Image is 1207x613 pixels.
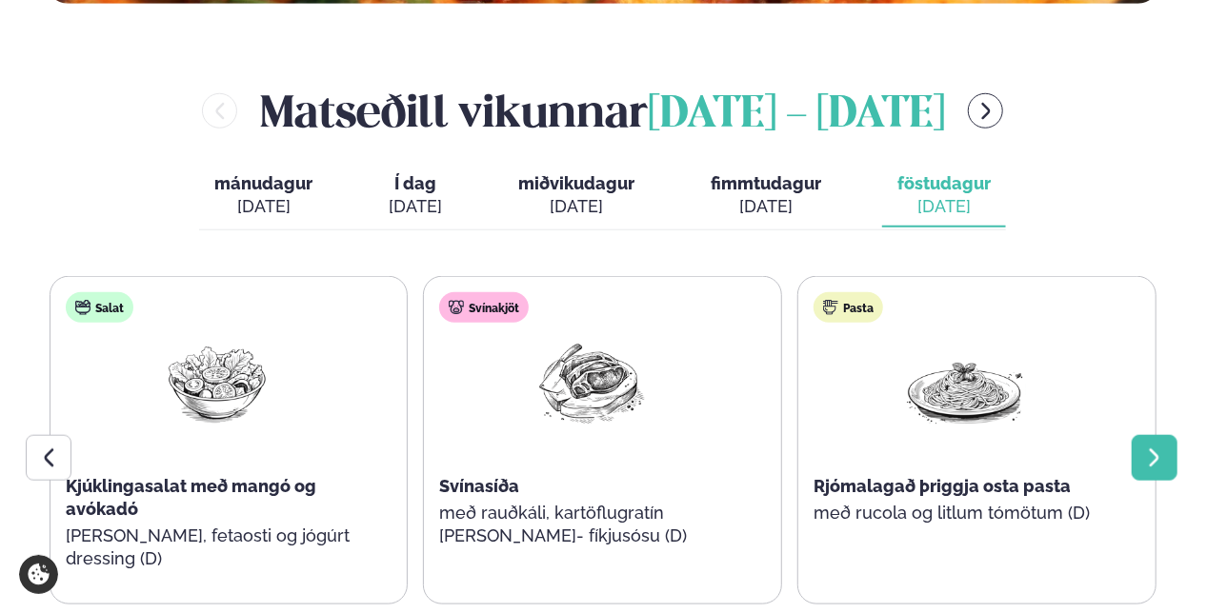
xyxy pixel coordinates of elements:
img: Pork-Meat.png [530,338,652,426]
span: föstudagur [897,173,991,193]
span: Kjúklingasalat með mangó og avókadó [66,476,316,519]
span: fimmtudagur [711,173,821,193]
div: [DATE] [897,195,991,218]
div: [DATE] [518,195,634,218]
div: Salat [66,292,133,323]
button: menu-btn-right [968,93,1003,129]
img: Spagetti.png [904,338,1026,426]
div: Pasta [814,292,883,323]
h2: Matseðill vikunnar [260,80,945,142]
a: Cookie settings [19,555,58,594]
div: [DATE] [711,195,821,218]
div: [DATE] [389,195,442,218]
div: Svínakjöt [439,292,529,323]
div: [DATE] [214,195,312,218]
button: menu-btn-left [202,93,237,129]
span: mánudagur [214,173,312,193]
p: með rucola og litlum tómötum (D) [814,502,1116,524]
img: pasta.svg [823,300,838,315]
img: Salad.png [156,338,278,426]
p: [PERSON_NAME], fetaosti og jógúrt dressing (D) [66,524,369,570]
button: föstudagur [DATE] [882,165,1006,227]
span: Rjómalagað þriggja osta pasta [814,476,1071,496]
span: Í dag [389,172,442,195]
button: Í dag [DATE] [373,165,457,227]
button: fimmtudagur [DATE] [695,165,836,227]
span: Svínasíða [439,476,519,496]
span: [DATE] - [DATE] [648,94,945,136]
button: mánudagur [DATE] [199,165,328,227]
span: miðvikudagur [518,173,634,193]
img: pork.svg [449,300,464,315]
p: með rauðkáli, kartöflugratín [PERSON_NAME]- fíkjusósu (D) [439,502,742,547]
button: miðvikudagur [DATE] [503,165,650,227]
img: salad.svg [75,300,91,315]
